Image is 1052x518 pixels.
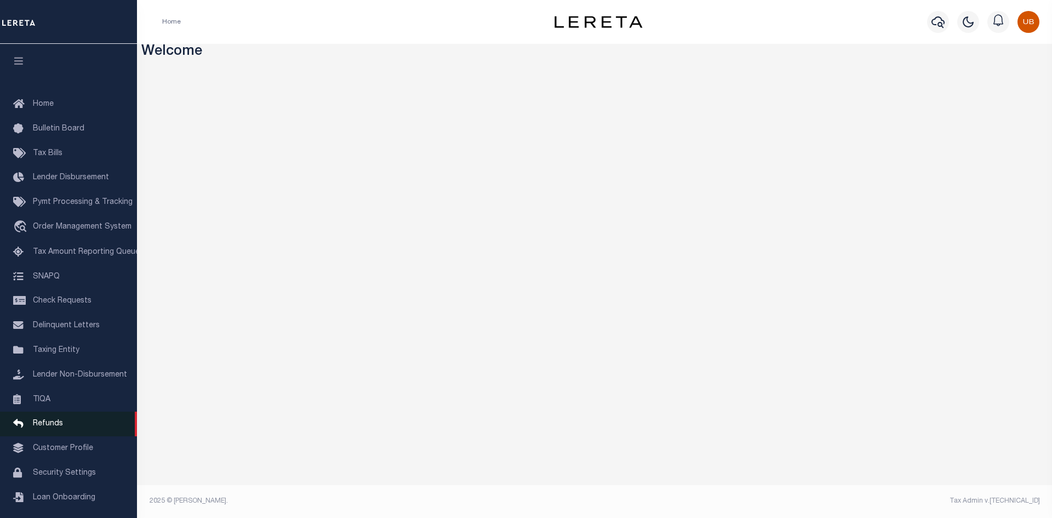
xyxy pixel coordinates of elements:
[1017,11,1039,33] img: svg+xml;base64,PHN2ZyB4bWxucz0iaHR0cDovL3d3dy53My5vcmcvMjAwMC9zdmciIHBvaW50ZXItZXZlbnRzPSJub25lIi...
[554,16,642,28] img: logo-dark.svg
[33,297,92,305] span: Check Requests
[141,496,595,506] div: 2025 © [PERSON_NAME].
[33,198,133,206] span: Pymt Processing & Tracking
[33,494,95,502] span: Loan Onboarding
[33,223,131,231] span: Order Management System
[13,220,31,235] i: travel_explore
[33,346,79,354] span: Taxing Entity
[33,174,109,181] span: Lender Disbursement
[33,420,63,428] span: Refunds
[603,496,1040,506] div: Tax Admin v.[TECHNICAL_ID]
[33,272,60,280] span: SNAPQ
[33,371,127,379] span: Lender Non-Disbursement
[33,322,100,329] span: Delinquent Letters
[33,395,50,403] span: TIQA
[33,125,84,133] span: Bulletin Board
[162,17,181,27] li: Home
[33,445,93,452] span: Customer Profile
[141,44,1048,61] h3: Welcome
[33,100,54,108] span: Home
[33,248,140,256] span: Tax Amount Reporting Queue
[33,469,96,477] span: Security Settings
[33,150,62,157] span: Tax Bills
